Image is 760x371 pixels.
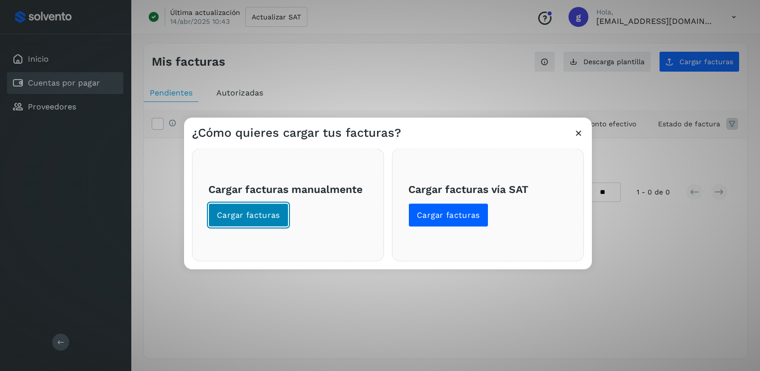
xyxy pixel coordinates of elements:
h3: ¿Cómo quieres cargar tus facturas? [192,126,401,140]
span: Cargar facturas [417,210,480,221]
button: Cargar facturas [208,203,288,227]
h3: Cargar facturas vía SAT [408,183,568,195]
button: Cargar facturas [408,203,488,227]
span: Cargar facturas [217,210,280,221]
h3: Cargar facturas manualmente [208,183,368,195]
